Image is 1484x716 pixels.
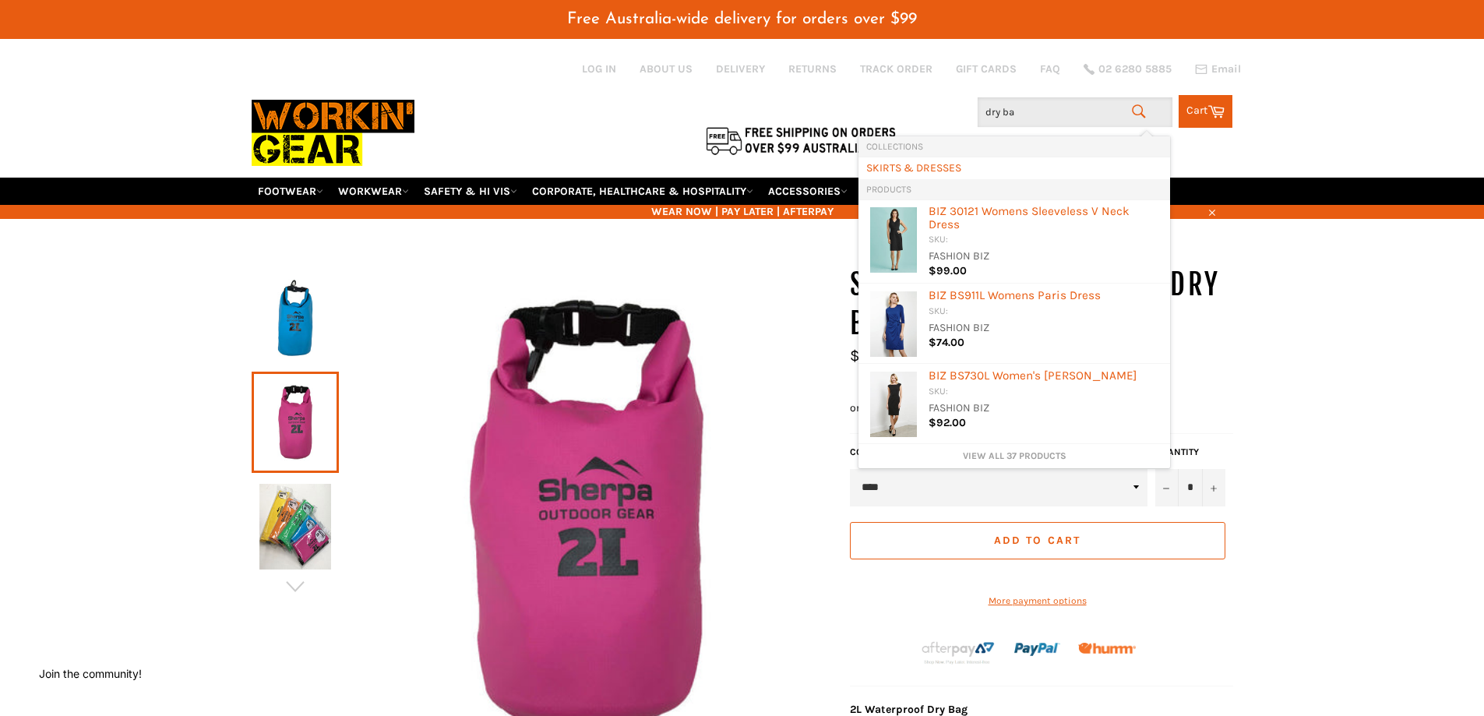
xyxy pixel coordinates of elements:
[929,264,967,277] span: $99.00
[929,233,1162,248] div: SKU:
[920,640,996,666] img: Afterpay-Logo-on-dark-bg_large.png
[850,347,896,365] span: $12.95
[850,703,968,716] strong: 2L Waterproof Dry Bag
[866,450,1162,463] a: View all 37 products
[716,62,765,76] a: DELIVERY
[1098,64,1172,75] span: 02 6280 5885
[703,124,898,157] img: Flat $9.95 shipping Australia wide
[1084,64,1172,75] a: 02 6280 5885
[418,178,523,205] a: SAFETY & HI VIS
[929,305,1162,319] div: SKU:
[929,320,1162,337] div: FASHION BIZ
[929,416,966,429] span: $92.00
[978,97,1172,127] input: Search
[1195,63,1241,76] a: Email
[1040,62,1060,76] a: FAQ
[850,266,1233,343] h1: SHERPA 2L Waterproof Dry Bag (DB2)
[929,336,964,349] span: $74.00
[858,444,1170,468] li: View All
[929,205,1162,234] div: BIZ 30121 Womens Sleeveless V Neck Dress
[567,11,917,27] span: Free Australia-wide delivery for orders over $99
[870,207,916,273] img: 30121_Main2_200x.jpg
[850,446,1147,459] label: Color
[858,284,1170,364] li: Products: BIZ BS911L Womens Paris Dress
[1179,95,1232,128] a: Cart
[858,364,1170,444] li: Products: BIZ BS730L Women's Audrey Dress
[956,62,1017,76] a: GIFT CARDS
[788,62,837,76] a: RETURNS
[526,178,760,205] a: CORPORATE, HEALTHCARE & HOSPITALITY
[860,62,932,76] a: TRACK ORDER
[259,484,331,570] img: SHERPA 2L Waterproof Dry Bag (DB2) - Workin' Gear
[762,178,854,205] a: ACCESSORIES
[582,62,616,76] a: Log in
[994,534,1080,547] span: Add to Cart
[1155,446,1225,459] label: Quantity
[252,89,414,177] img: Workin Gear leaders in Workwear, Safety Boots, PPE, Uniforms. Australia's No.1 in Workwear
[929,249,1162,265] div: FASHION BIZ
[640,62,693,76] a: ABOUT US
[870,372,916,437] img: BS730L_Main_200x.jpg
[1078,643,1136,654] img: Humm_core_logo_RGB-01_300x60px_small_195d8312-4386-4de7-b182-0ef9b6303a37.png
[858,199,1170,284] li: Products: BIZ 30121 Womens Sleeveless V Neck Dress
[858,157,1170,179] li: Collections: SKIRTS & DRESSES
[1155,469,1179,506] button: Reduce item quantity by one
[332,178,415,205] a: WORKWEAR
[252,204,1233,219] span: WEAR NOW | PAY LATER | AFTERPAY
[1202,469,1225,506] button: Increase item quantity by one
[929,289,1162,305] div: BIZ BS911L Womens Paris Dress
[929,385,1162,400] div: SKU:
[1211,64,1241,75] span: Email
[929,400,1162,417] div: FASHION BIZ
[858,179,1170,199] li: Products
[929,369,1162,385] div: BIZ BS730L Women's [PERSON_NAME]
[870,291,916,357] img: BS911L_Main_200x.jpg
[850,594,1225,608] a: More payment options
[850,522,1225,559] button: Add to Cart
[1014,626,1060,672] img: paypal.png
[259,275,331,361] img: SHERPA 2L Waterproof Dry Bag (DB2) - Workin' Gear
[252,178,330,205] a: FOOTWEAR
[866,160,1162,175] a: SKIRTS & DRESSES
[858,136,1170,157] li: Collections
[39,667,142,680] button: Join the community!
[856,178,962,205] a: RE-WORKIN' GEAR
